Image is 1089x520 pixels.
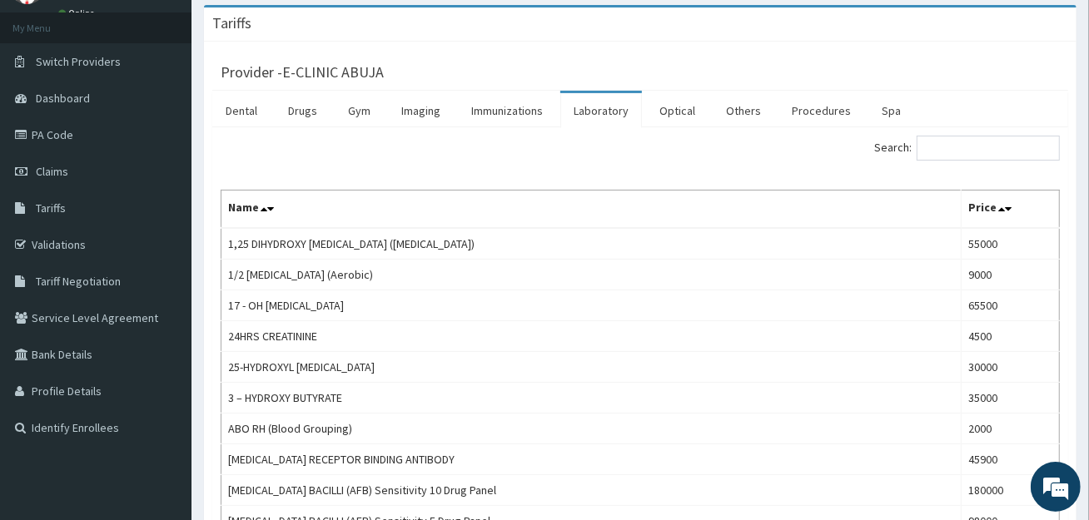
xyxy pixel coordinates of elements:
[458,93,556,128] a: Immunizations
[221,290,962,321] td: 17 - OH [MEDICAL_DATA]
[917,136,1060,161] input: Search:
[221,444,962,475] td: [MEDICAL_DATA] RECEPTOR BINDING ANTIBODY
[962,352,1060,383] td: 30000
[36,274,121,289] span: Tariff Negotiation
[962,383,1060,414] td: 35000
[874,136,1060,161] label: Search:
[962,414,1060,444] td: 2000
[868,93,914,128] a: Spa
[87,93,280,115] div: Chat with us now
[212,16,251,31] h3: Tariffs
[962,475,1060,506] td: 180000
[221,383,962,414] td: 3 – HYDROXY BUTYRATE
[962,444,1060,475] td: 45900
[36,54,121,69] span: Switch Providers
[221,260,962,290] td: 1/2 [MEDICAL_DATA] (Aerobic)
[335,93,384,128] a: Gym
[275,93,331,128] a: Drugs
[560,93,642,128] a: Laboratory
[36,91,90,106] span: Dashboard
[962,191,1060,229] th: Price
[388,93,454,128] a: Imaging
[97,155,230,323] span: We're online!
[221,352,962,383] td: 25-HYDROXYL [MEDICAL_DATA]
[221,414,962,444] td: ABO RH (Blood Grouping)
[221,228,962,260] td: 1,25 DIHYDROXY [MEDICAL_DATA] ([MEDICAL_DATA])
[31,83,67,125] img: d_794563401_company_1708531726252_794563401
[713,93,774,128] a: Others
[962,290,1060,321] td: 65500
[778,93,864,128] a: Procedures
[212,93,271,128] a: Dental
[58,7,98,19] a: Online
[962,260,1060,290] td: 9000
[221,191,962,229] th: Name
[221,321,962,352] td: 24HRS CREATININE
[646,93,709,128] a: Optical
[962,228,1060,260] td: 55000
[221,475,962,506] td: [MEDICAL_DATA] BACILLI (AFB) Sensitivity 10 Drug Panel
[273,8,313,48] div: Minimize live chat window
[962,321,1060,352] td: 4500
[36,201,66,215] span: Tariffs
[221,65,384,80] h3: Provider - E-CLINIC ABUJA
[36,164,68,179] span: Claims
[8,344,317,403] textarea: Type your message and hit 'Enter'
